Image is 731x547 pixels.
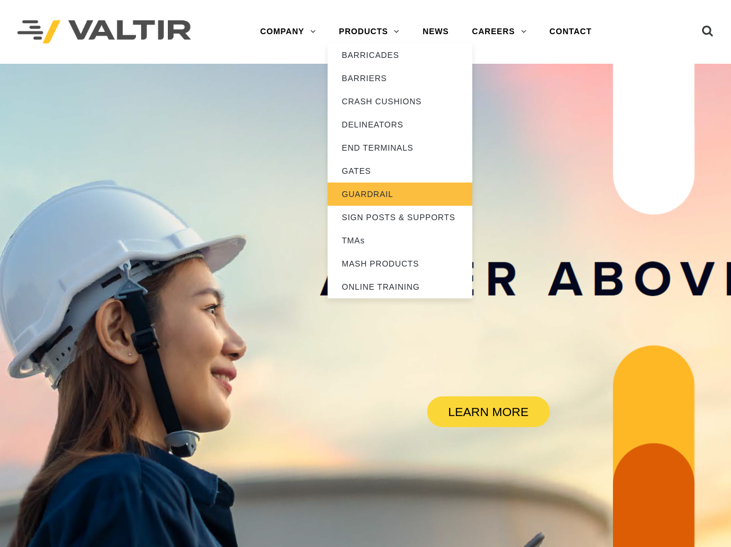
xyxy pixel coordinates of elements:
a: CONTACT [538,20,603,43]
a: ONLINE TRAINING [328,275,472,298]
img: Valtir [17,20,191,44]
a: CRASH CUSHIONS [328,90,472,113]
a: LEARN MORE [427,396,550,427]
a: PRODUCTS [328,20,412,43]
a: DELINEATORS [328,113,472,136]
a: BARRIERS [328,67,472,90]
a: SIGN POSTS & SUPPORTS [328,206,472,229]
a: TMAs [328,229,472,252]
a: CAREERS [460,20,538,43]
a: COMPANY [249,20,328,43]
a: BARRICADES [328,43,472,67]
a: MASH PRODUCTS [328,252,472,275]
a: GATES [328,159,472,183]
a: GUARDRAIL [328,183,472,206]
a: NEWS [411,20,460,43]
a: END TERMINALS [328,136,472,159]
